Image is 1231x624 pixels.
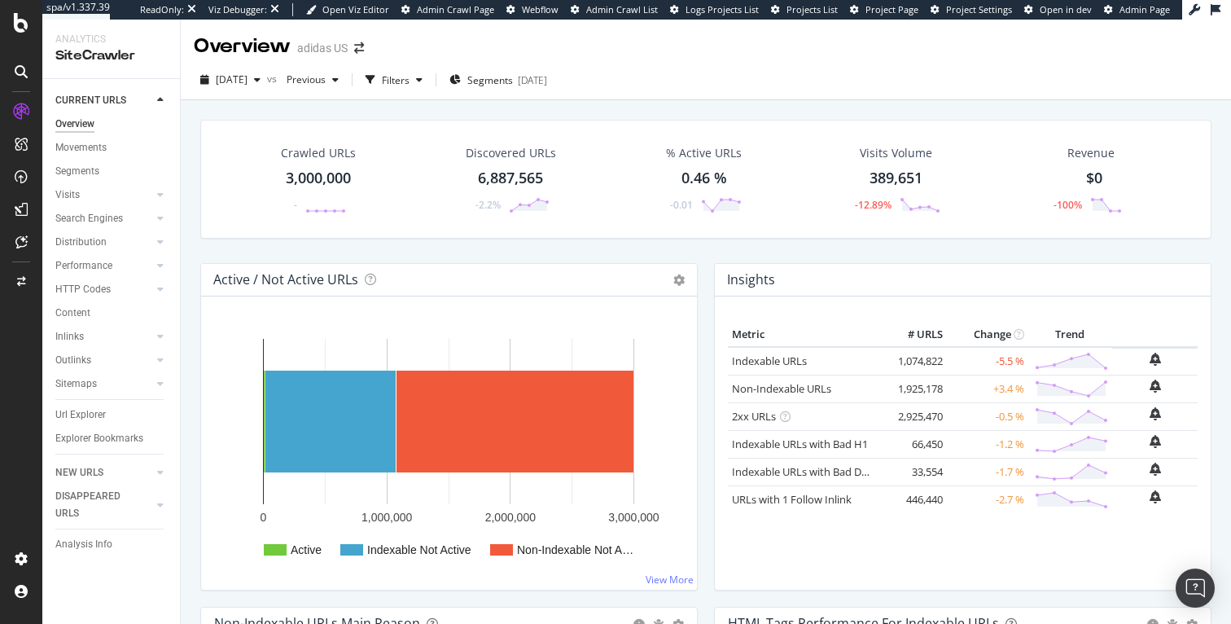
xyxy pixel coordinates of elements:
[466,145,556,161] div: Discovered URLs
[55,488,138,522] div: DISAPPEARED URLS
[55,187,80,204] div: Visits
[55,328,84,345] div: Inlinks
[55,305,90,322] div: Content
[55,464,152,481] a: NEW URLS
[1119,3,1170,15] span: Admin Page
[686,3,759,15] span: Logs Projects List
[727,269,775,291] h4: Insights
[55,116,169,133] a: Overview
[947,347,1028,376] td: -5.5 %
[673,275,685,286] i: Options
[1150,380,1161,393] div: bell-plus
[771,3,838,16] a: Projects List
[213,269,358,291] h4: Active / Not Active URLs
[947,486,1028,513] td: -2.7 %
[882,375,947,402] td: 1,925,178
[55,116,94,133] div: Overview
[55,430,169,447] a: Explorer Bookmarks
[467,73,513,87] span: Segments
[194,33,291,60] div: Overview
[55,536,169,553] a: Analysis Info
[1086,168,1102,187] span: $0
[517,543,633,556] text: Non-Indexable Not A…
[216,73,248,86] span: 2025 Sep. 16th
[367,543,471,556] text: Indexable Not Active
[55,46,167,65] div: SiteCrawler
[1067,145,1115,161] span: Revenue
[55,139,169,156] a: Movements
[361,511,412,524] text: 1,000,000
[286,168,351,189] div: 3,000,000
[646,573,694,587] a: View More
[1176,569,1215,608] div: Open Intercom Messenger
[261,511,267,524] text: 0
[732,464,909,479] a: Indexable URLs with Bad Description
[670,3,759,16] a: Logs Projects List
[1040,3,1092,15] span: Open in dev
[882,458,947,486] td: 33,554
[55,281,152,298] a: HTTP Codes
[506,3,559,16] a: Webflow
[485,511,536,524] text: 2,000,000
[681,168,727,189] div: 0.46 %
[55,163,169,180] a: Segments
[586,3,658,15] span: Admin Crawl List
[55,92,126,109] div: CURRENT URLS
[291,543,322,556] text: Active
[322,3,389,15] span: Open Viz Editor
[55,328,152,345] a: Inlinks
[55,376,152,393] a: Sitemaps
[55,210,152,227] a: Search Engines
[947,323,1028,347] th: Change
[401,3,494,16] a: Admin Crawl Page
[1150,407,1161,420] div: bell-plus
[55,234,107,251] div: Distribution
[670,198,693,212] div: -0.01
[608,511,659,524] text: 3,000,000
[666,145,742,161] div: % Active URLs
[882,430,947,458] td: 66,450
[732,381,831,396] a: Non-Indexable URLs
[55,536,112,553] div: Analysis Info
[55,234,152,251] a: Distribution
[55,257,152,275] a: Performance
[214,323,678,577] svg: A chart.
[55,187,152,204] a: Visits
[354,42,364,54] div: arrow-right-arrow-left
[55,464,103,481] div: NEW URLS
[1104,3,1170,16] a: Admin Page
[55,210,123,227] div: Search Engines
[1024,3,1092,16] a: Open in dev
[882,402,947,430] td: 2,925,470
[55,305,169,322] a: Content
[55,92,152,109] a: CURRENT URLS
[55,33,167,46] div: Analytics
[865,3,918,15] span: Project Page
[280,73,326,86] span: Previous
[297,40,348,56] div: adidas US
[728,323,882,347] th: Metric
[947,458,1028,486] td: -1.7 %
[732,354,807,368] a: Indexable URLs
[306,3,389,16] a: Open Viz Editor
[1054,198,1082,212] div: -100%
[1150,353,1161,366] div: bell-plus
[382,73,410,87] div: Filters
[478,168,543,189] div: 6,887,565
[55,163,99,180] div: Segments
[732,437,868,451] a: Indexable URLs with Bad H1
[55,281,111,298] div: HTTP Codes
[294,198,297,212] div: -
[267,72,280,86] span: vs
[931,3,1012,16] a: Project Settings
[208,3,267,16] div: Viz Debugger:
[55,139,107,156] div: Movements
[55,488,152,522] a: DISAPPEARED URLS
[1028,323,1112,347] th: Trend
[55,406,106,424] div: Url Explorer
[860,145,932,161] div: Visits Volume
[882,486,947,513] td: 446,440
[140,3,184,16] div: ReadOnly:
[1150,490,1161,503] div: bell-plus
